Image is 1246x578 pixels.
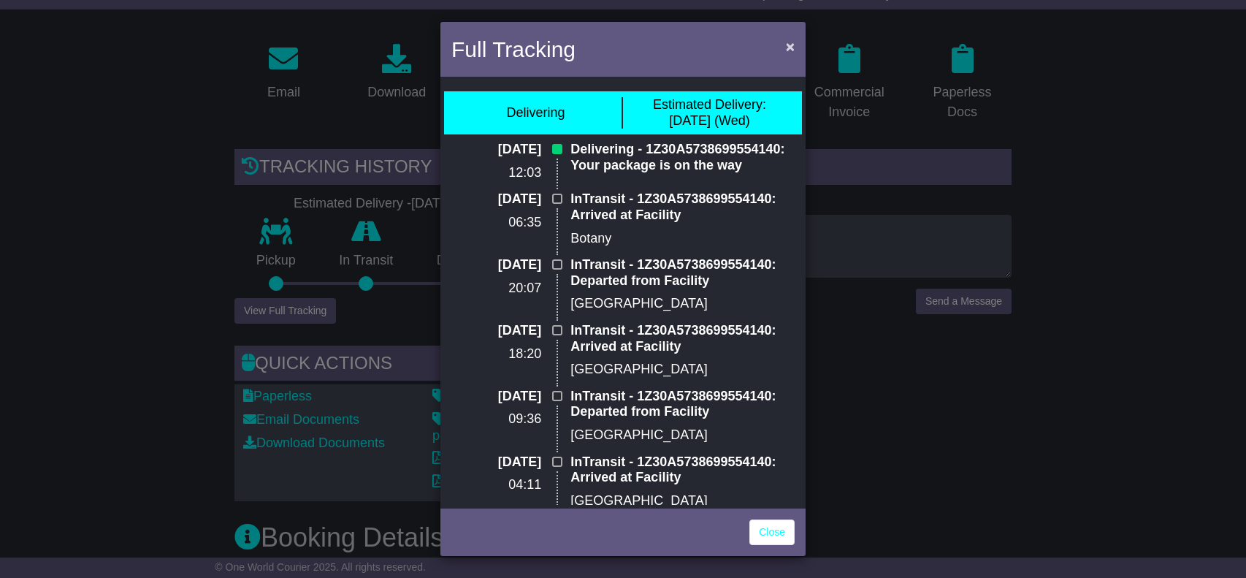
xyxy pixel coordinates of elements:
p: 12:03 [451,165,541,181]
p: [GEOGRAPHIC_DATA] [570,493,795,509]
span: Estimated Delivery: [653,97,766,112]
p: [GEOGRAPHIC_DATA] [570,427,795,444]
p: Delivering - 1Z30A5738699554140: Your package is on the way [570,142,795,173]
p: InTransit - 1Z30A5738699554140: Departed from Facility [570,389,795,420]
p: InTransit - 1Z30A5738699554140: Arrived at Facility [570,191,795,223]
p: [GEOGRAPHIC_DATA] [570,362,795,378]
p: [DATE] [451,142,541,158]
p: [GEOGRAPHIC_DATA] [570,296,795,312]
p: InTransit - 1Z30A5738699554140: Departed from Facility [570,257,795,289]
p: 09:36 [451,411,541,427]
p: [DATE] [451,257,541,273]
p: 06:35 [451,215,541,231]
p: Botany [570,231,795,247]
p: 20:07 [451,281,541,297]
p: [DATE] [451,323,541,339]
p: [DATE] [451,455,541,471]
p: 18:20 [451,346,541,362]
span: × [786,38,795,55]
button: Close [779,31,802,61]
a: Close [749,520,795,545]
p: [DATE] [451,191,541,208]
p: InTransit - 1Z30A5738699554140: Arrived at Facility [570,455,795,486]
p: 04:11 [451,477,541,493]
div: [DATE] (Wed) [653,97,766,129]
p: [DATE] [451,389,541,405]
div: Delivering [506,105,565,121]
h4: Full Tracking [451,33,576,66]
p: InTransit - 1Z30A5738699554140: Arrived at Facility [570,323,795,354]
